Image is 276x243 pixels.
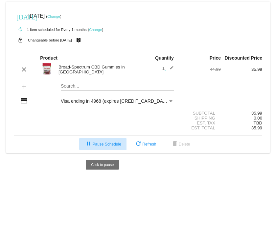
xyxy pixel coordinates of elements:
div: Est. Total [179,125,221,130]
span: TBD [254,121,262,125]
mat-icon: refresh [134,140,142,148]
mat-icon: delete [171,140,179,148]
mat-select: Payment Method [61,98,174,104]
a: Change [47,14,60,18]
span: Delete [171,142,190,147]
strong: Quantity [155,55,174,61]
mat-icon: clear [20,66,28,73]
button: Pause Schedule [79,138,126,150]
div: 35.99 [221,67,262,72]
img: Gummy-Cherry_WBckrnd.png [40,62,53,75]
span: 35.99 [251,125,262,130]
div: Shipping [179,116,221,121]
button: Refresh [129,138,161,150]
span: 1 [162,66,174,71]
small: ( ) [46,14,61,18]
span: Visa ending in 4968 (expires [CREDIT_CARD_DATA]) [61,98,171,104]
small: Changeable before [DATE] [28,38,72,42]
input: Search... [61,84,174,89]
span: Refresh [134,142,156,147]
span: 0.00 [254,116,262,121]
a: Change [89,28,102,32]
small: 1 item scheduled for Every 1 months [14,28,87,32]
strong: Product [40,55,57,61]
div: Broad-Spectrum CBD Gummies in [GEOGRAPHIC_DATA] [55,65,138,74]
button: Delete [166,138,195,150]
span: Pause Schedule [84,142,121,147]
mat-icon: add [20,83,28,91]
strong: Price [210,55,221,61]
div: 44.99 [179,67,221,72]
div: 35.99 [221,111,262,116]
div: Subtotal [179,111,221,116]
mat-icon: edit [166,66,174,73]
mat-icon: lock_open [16,36,24,44]
mat-icon: [DATE] [16,13,24,20]
div: Est. Tax [179,121,221,125]
mat-icon: pause [84,140,92,148]
mat-icon: credit_card [20,97,28,105]
strong: Discounted Price [225,55,262,61]
mat-icon: live_help [75,36,82,44]
small: ( ) [88,28,103,32]
mat-icon: autorenew [16,26,24,34]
